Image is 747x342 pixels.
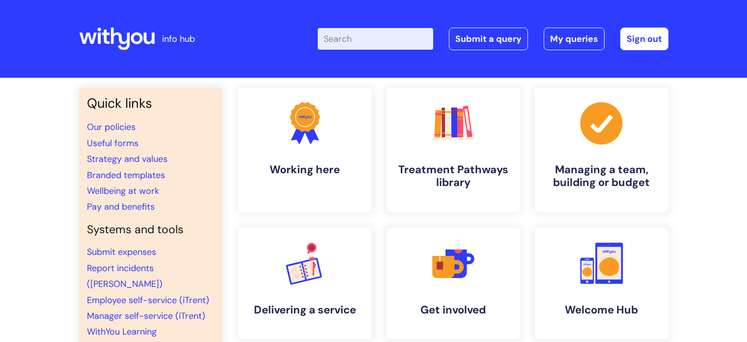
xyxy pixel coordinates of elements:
a: Get involved [387,228,520,339]
h4: Working here [246,163,364,176]
h4: Delivering a service [246,304,364,316]
a: Submit expenses [87,246,156,258]
h3: Quick links [87,95,215,111]
a: Welcome Hub [535,228,668,339]
a: Delivering a service [238,228,372,339]
a: Treatment Pathways library [387,88,520,212]
input: Search [318,28,433,50]
div: | - [318,28,668,50]
h4: Treatment Pathways library [394,163,512,189]
a: Submit a query [449,28,528,50]
a: Report incidents ([PERSON_NAME]) [87,262,163,290]
a: Employee self-service (iTrent) [87,294,209,306]
a: Useful forms [87,137,138,149]
a: Our policies [87,121,136,133]
h4: Managing a team, building or budget [543,163,661,189]
p: info hub [162,31,195,47]
h4: Get involved [394,304,512,316]
a: Pay and benefits [87,201,155,213]
a: WithYou Learning [87,326,157,338]
a: Strategy and values [87,153,167,165]
h4: Systems and tools [87,223,215,237]
a: Wellbeing at work [87,185,159,197]
a: Branded templates [87,169,165,181]
a: Managing a team, building or budget [535,88,668,212]
a: My queries [544,28,605,50]
a: Sign out [620,28,668,50]
a: Manager self-service (iTrent) [87,310,205,322]
h4: Welcome Hub [543,304,661,316]
a: Working here [238,88,372,212]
